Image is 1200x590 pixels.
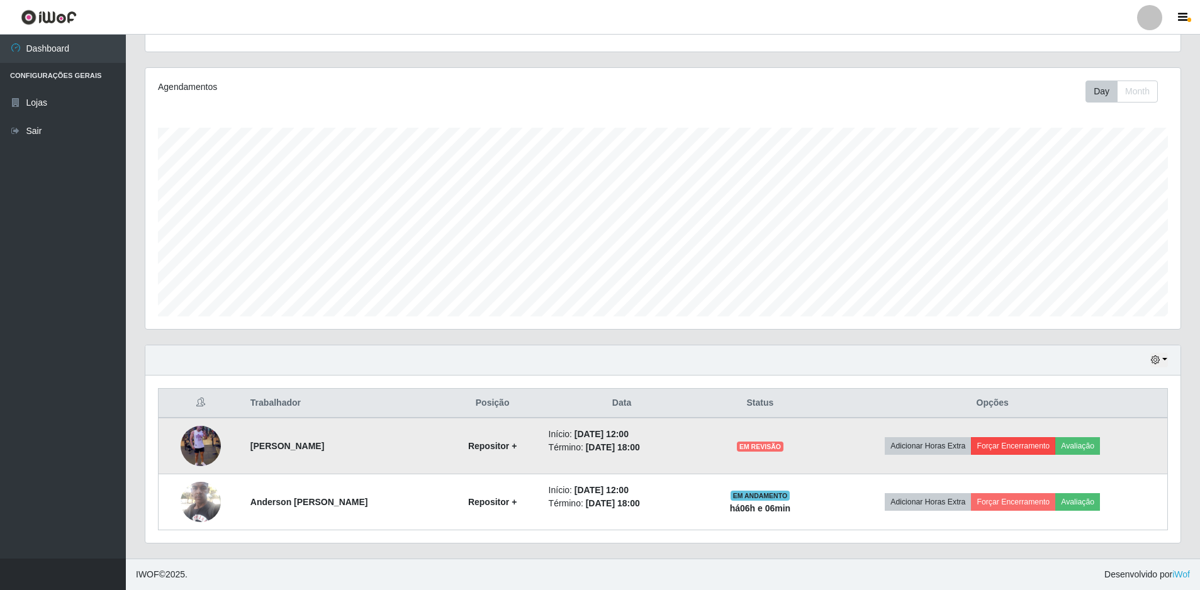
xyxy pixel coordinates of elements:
span: © 2025 . [136,568,188,581]
time: [DATE] 12:00 [575,429,629,439]
button: Adicionar Horas Extra [885,437,971,455]
strong: há 06 h e 06 min [730,503,791,513]
th: Trabalhador [243,389,444,418]
img: CoreUI Logo [21,9,77,25]
li: Início: [549,428,695,441]
th: Status [702,389,817,418]
th: Posição [444,389,541,418]
time: [DATE] 18:00 [586,498,640,508]
button: Forçar Encerramento [971,437,1055,455]
span: Desenvolvido por [1104,568,1190,581]
strong: Repositor + [468,497,517,507]
span: IWOF [136,569,159,579]
div: Agendamentos [158,81,568,94]
div: First group [1085,81,1158,103]
span: EM ANDAMENTO [731,491,790,501]
li: Término: [549,441,695,454]
a: iWof [1172,569,1190,579]
strong: Anderson [PERSON_NAME] [250,497,368,507]
button: Avaliação [1055,493,1100,511]
button: Avaliação [1055,437,1100,455]
button: Adicionar Horas Extra [885,493,971,511]
button: Day [1085,81,1118,103]
th: Data [541,389,703,418]
img: 1755799351460.jpeg [181,410,221,482]
strong: Repositor + [468,441,517,451]
span: EM REVISÃO [737,442,783,452]
img: 1756170415861.jpeg [181,475,221,528]
time: [DATE] 18:00 [586,442,640,452]
th: Opções [817,389,1167,418]
time: [DATE] 12:00 [575,485,629,495]
strong: [PERSON_NAME] [250,441,324,451]
button: Month [1117,81,1158,103]
button: Forçar Encerramento [971,493,1055,511]
li: Início: [549,484,695,497]
div: Toolbar with button groups [1085,81,1168,103]
li: Término: [549,497,695,510]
